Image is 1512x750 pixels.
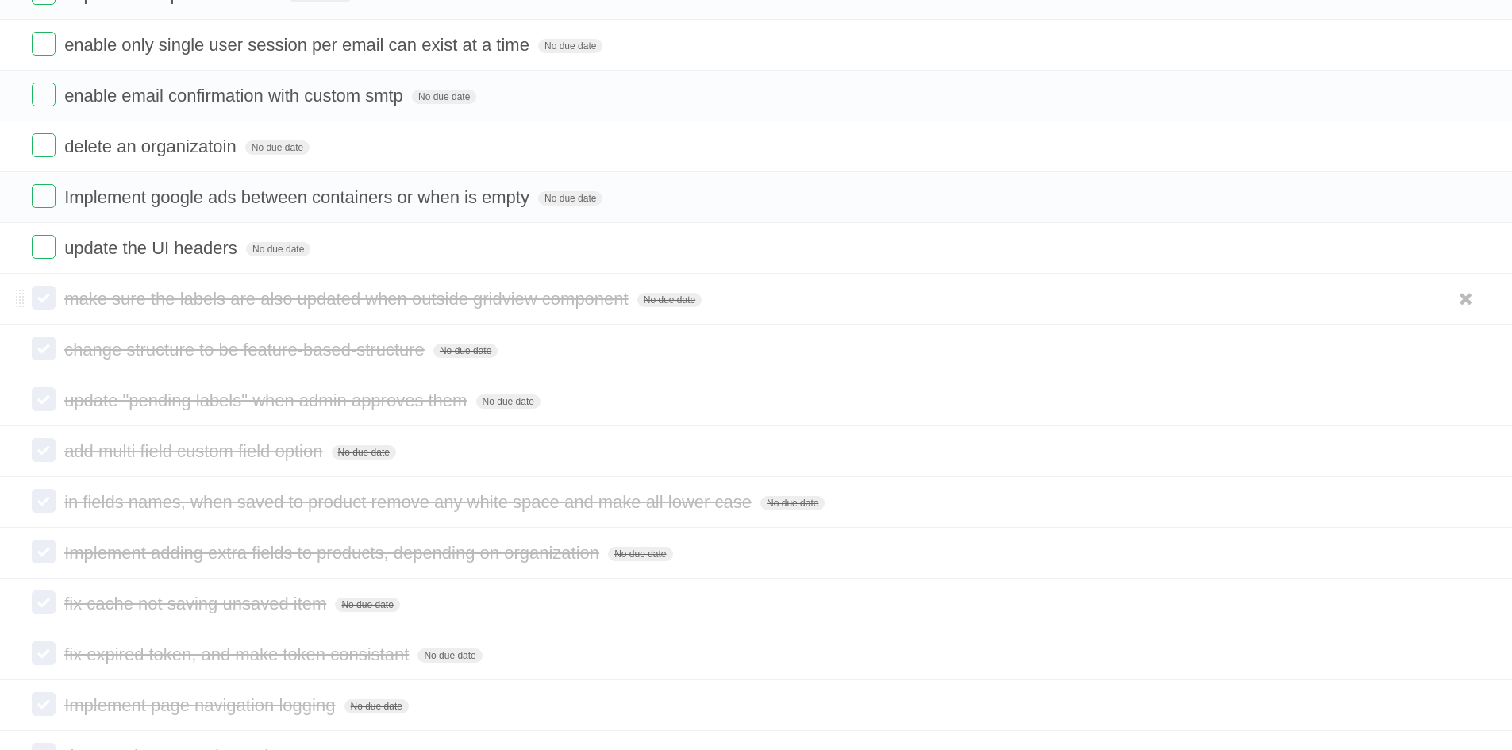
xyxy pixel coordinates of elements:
[64,238,241,258] span: update the UI headers
[32,32,56,56] label: Done
[608,547,672,561] span: No due date
[32,286,56,310] label: Done
[64,35,533,55] span: enable only single user session per email can exist at a time
[32,489,56,513] label: Done
[417,648,482,663] span: No due date
[32,387,56,411] label: Done
[32,692,56,716] label: Done
[760,496,825,510] span: No due date
[32,590,56,614] label: Done
[538,191,602,206] span: No due date
[64,137,240,156] span: delete an organizatoin
[32,184,56,208] label: Done
[476,394,541,409] span: No due date
[32,337,56,360] label: Done
[64,390,471,410] span: update "pending labels" when admin approves them
[335,598,399,612] span: No due date
[64,86,407,106] span: enable email confirmation with custom smtp
[32,235,56,259] label: Done
[64,543,603,563] span: Implement adding extra fields to products, depending on organization
[64,289,633,309] span: make sure the labels are also updated when outside gridview component
[64,594,330,613] span: fix cache not saving unsaved item
[64,441,326,461] span: add multi field custom field option
[32,641,56,665] label: Done
[344,699,409,713] span: No due date
[637,293,702,307] span: No due date
[32,438,56,462] label: Done
[412,90,476,104] span: No due date
[32,83,56,106] label: Done
[32,133,56,157] label: Done
[64,695,339,715] span: Implement page navigation logging
[64,644,413,664] span: fix expired token, and make token consistant
[64,187,533,207] span: Implement google ads between containers or when is empty
[246,242,310,256] span: No due date
[433,344,498,358] span: No due date
[538,39,602,53] span: No due date
[32,540,56,563] label: Done
[332,445,396,460] span: No due date
[64,492,756,512] span: in fields names, when saved to product remove any white space and make all lower case
[64,340,429,360] span: change structure to be feature-based-structure
[245,140,310,155] span: No due date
